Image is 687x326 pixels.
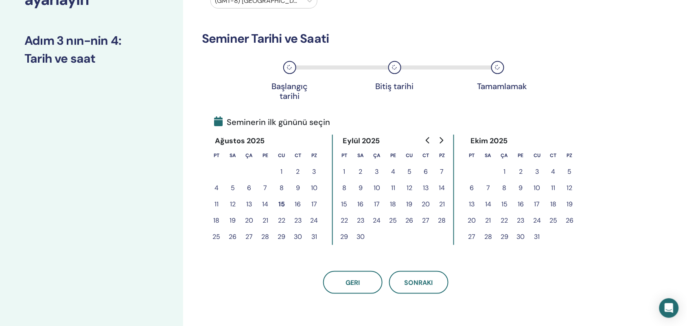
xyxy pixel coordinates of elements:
[434,180,450,196] button: 14
[336,180,352,196] button: 8
[24,33,159,48] h3: Adım 3 nın-nin 4 :
[477,81,518,91] div: Tamamlamak
[352,147,369,164] th: Salı
[545,196,562,212] button: 18
[464,212,480,229] button: 20
[306,164,322,180] button: 3
[369,180,385,196] button: 10
[374,81,415,91] div: Bitiş tarihi
[306,212,322,229] button: 24
[273,164,290,180] button: 1
[562,212,578,229] button: 26
[336,147,352,164] th: Pazartesi
[418,212,434,229] button: 27
[306,147,322,164] th: Pazar
[562,180,578,196] button: 12
[208,212,225,229] button: 18
[401,212,418,229] button: 26
[513,180,529,196] button: 9
[306,229,322,245] button: 31
[24,51,159,66] h3: Tarih ve saat
[480,229,497,245] button: 28
[562,164,578,180] button: 5
[434,164,450,180] button: 7
[214,116,330,128] span: Seminerin ilk gününü seçin
[290,147,306,164] th: Cumartesi
[464,180,480,196] button: 6
[529,164,545,180] button: 3
[225,212,241,229] button: 19
[269,81,310,101] div: Başlangıç tarihi
[529,212,545,229] button: 24
[545,212,562,229] button: 25
[225,147,241,164] th: Salı
[369,196,385,212] button: 17
[208,229,225,245] button: 25
[418,147,434,164] th: Cumartesi
[422,132,435,149] button: Go to previous month
[257,229,273,245] button: 28
[290,212,306,229] button: 23
[241,229,257,245] button: 27
[225,229,241,245] button: 26
[513,164,529,180] button: 2
[306,196,322,212] button: 17
[529,196,545,212] button: 17
[497,180,513,196] button: 8
[513,196,529,212] button: 16
[257,147,273,164] th: Perşembe
[497,212,513,229] button: 22
[385,147,401,164] th: Perşembe
[659,298,679,318] div: Open Intercom Messenger
[352,164,369,180] button: 2
[545,180,562,196] button: 11
[290,164,306,180] button: 2
[257,180,273,196] button: 7
[385,164,401,180] button: 4
[336,229,352,245] button: 29
[208,135,271,147] div: Ağustos 2025
[529,229,545,245] button: 31
[273,229,290,245] button: 29
[225,180,241,196] button: 5
[497,147,513,164] th: Çarşamba
[202,31,569,46] h3: Seminer Tarihi ve Saati
[513,212,529,229] button: 23
[336,196,352,212] button: 15
[273,180,290,196] button: 8
[464,147,480,164] th: Pazartesi
[257,196,273,212] button: 14
[273,212,290,229] button: 22
[513,147,529,164] th: Perşembe
[290,180,306,196] button: 9
[208,180,225,196] button: 4
[529,180,545,196] button: 10
[480,196,497,212] button: 14
[208,196,225,212] button: 11
[290,196,306,212] button: 16
[346,278,360,287] span: Geri
[336,212,352,229] button: 22
[418,196,434,212] button: 20
[418,164,434,180] button: 6
[562,147,578,164] th: Pazar
[352,196,369,212] button: 16
[464,135,514,147] div: Ekim 2025
[385,196,401,212] button: 18
[401,196,418,212] button: 19
[273,147,290,164] th: Cuma
[480,212,497,229] button: 21
[480,147,497,164] th: Salı
[405,278,433,287] span: Sonraki
[434,196,450,212] button: 21
[401,180,418,196] button: 12
[352,180,369,196] button: 9
[241,180,257,196] button: 6
[497,229,513,245] button: 29
[434,147,450,164] th: Pazar
[369,164,385,180] button: 3
[336,135,387,147] div: Eylül 2025
[434,212,450,229] button: 28
[208,147,225,164] th: Pazartesi
[273,196,290,212] button: 15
